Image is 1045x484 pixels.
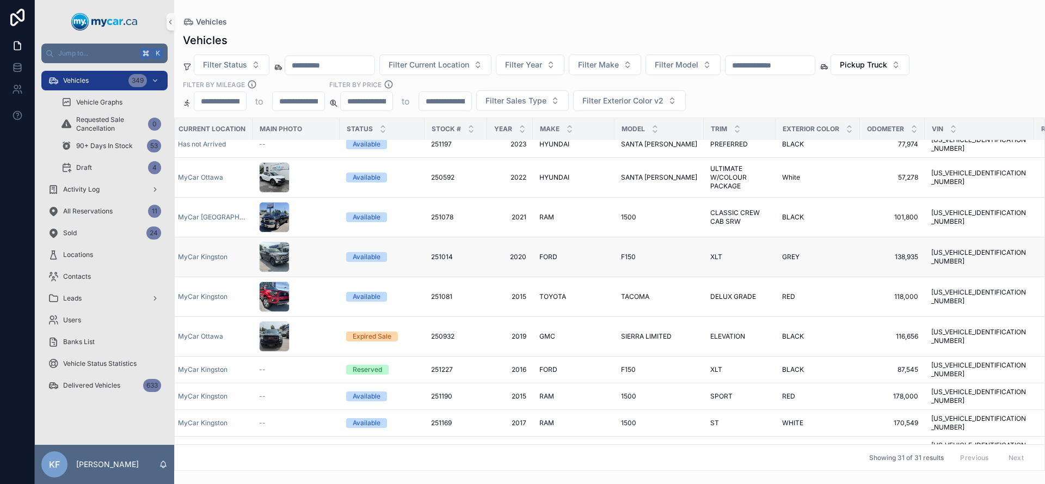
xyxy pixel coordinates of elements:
div: 11 [148,205,161,218]
span: BLACK [782,213,804,222]
div: Available [353,391,380,401]
a: 101,800 [866,213,918,222]
div: Available [353,212,380,222]
span: [US_VEHICLE_IDENTIFICATION_NUMBER] [931,388,1028,405]
span: 178,000 [866,392,918,401]
span: 251227 [431,365,453,374]
a: 251078 [431,213,481,222]
a: 251190 [431,392,481,401]
span: Filter Current Location [389,59,469,70]
a: RAM [539,419,608,427]
a: [US_VEHICLE_IDENTIFICATION_NUMBER] [931,248,1028,266]
span: 250592 [431,173,454,182]
a: Has not Arrived [178,140,226,149]
a: MyCar Ottawa [178,173,246,182]
button: Select Button [573,90,686,111]
a: 251081 [431,292,481,301]
span: KF [49,458,60,471]
span: Sold [63,229,77,237]
span: K [153,49,162,58]
span: 251169 [431,419,452,427]
a: 1500 [621,419,697,427]
span: Activity Log [63,185,100,194]
span: 170,549 [866,419,918,427]
span: Trim [711,125,727,133]
label: FILTER BY PRICE [329,79,382,89]
a: -- [259,140,333,149]
a: Expired Sale [346,332,418,341]
span: RAM [539,392,554,401]
p: to [255,95,263,108]
a: MyCar Ottawa [178,332,246,341]
a: 87,545 [866,365,918,374]
span: -- [259,392,266,401]
span: Users [63,316,81,324]
a: MyCar Ottawa [178,173,223,182]
a: MyCar Kingston [178,392,246,401]
span: -- [259,419,266,427]
a: TACOMA [621,292,697,301]
a: [US_VEHICLE_IDENTIFICATION_NUMBER] [931,288,1028,305]
button: Select Button [646,54,721,75]
a: ULTIMATE W/COLOUR PACKAGE [710,164,769,191]
span: 2017 [494,419,526,427]
span: 2015 [494,392,526,401]
a: SANTA [PERSON_NAME] [621,173,697,182]
div: Available [353,139,380,149]
span: [US_VEHICLE_IDENTIFICATION_NUMBER] [931,169,1028,186]
span: F150 [621,253,636,261]
div: 0 [148,118,161,131]
span: 77,974 [866,140,918,149]
span: -- [259,365,266,374]
span: MyCar Kingston [178,392,228,401]
a: Banks List [41,332,168,352]
a: HYUNDAI [539,173,608,182]
a: 2016 [494,365,526,374]
a: SANTA [PERSON_NAME] [621,140,697,149]
a: Available [346,292,418,302]
a: 2019 [494,332,526,341]
span: RAM [539,419,554,427]
button: Jump to...K [41,44,168,63]
a: MyCar Ottawa [178,332,223,341]
a: FORD [539,253,608,261]
span: Status [347,125,373,133]
a: F150 [621,253,697,261]
a: F150 [621,365,697,374]
a: Vehicles349 [41,71,168,90]
a: Available [346,418,418,428]
span: 57,278 [866,173,918,182]
span: 2022 [494,173,526,182]
a: Available [346,252,418,262]
a: HYUNDAI [539,140,608,149]
span: Jump to... [58,49,136,58]
a: 2021 [494,213,526,222]
a: 118,000 [866,292,918,301]
span: GMC [539,332,555,341]
a: Has not Arrived [178,140,246,149]
a: [US_VEHICLE_IDENTIFICATION_NUMBER] [931,361,1028,378]
a: WHITE [782,419,853,427]
span: Leads [63,294,82,303]
a: 251169 [431,419,481,427]
span: HYUNDAI [539,173,569,182]
a: Available [346,391,418,401]
a: MyCar Kingston [178,419,228,427]
span: Filter Make [578,59,619,70]
a: 2015 [494,292,526,301]
a: RED [782,292,853,301]
span: Filter Exterior Color v2 [582,95,663,106]
a: All Reservations11 [41,201,168,221]
span: 250932 [431,332,454,341]
span: TOYOTA [539,292,566,301]
span: Locations [63,250,93,259]
a: MyCar [GEOGRAPHIC_DATA] [178,213,246,222]
a: Draft4 [54,158,168,177]
a: [US_VEHICLE_IDENTIFICATION_NUMBER] [931,328,1028,345]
